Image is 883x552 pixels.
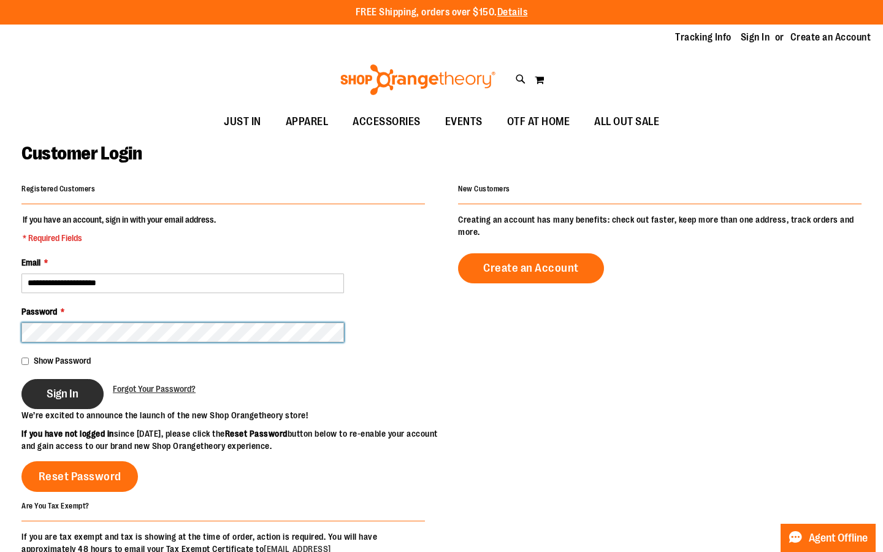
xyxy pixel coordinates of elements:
[113,384,196,394] span: Forgot Your Password?
[353,108,421,136] span: ACCESSORIES
[21,461,138,492] a: Reset Password
[21,185,95,193] strong: Registered Customers
[21,427,442,452] p: since [DATE], please click the button below to re-enable your account and gain access to our bran...
[507,108,570,136] span: OTF AT HOME
[781,524,876,552] button: Agent Offline
[21,307,57,316] span: Password
[338,64,497,95] img: Shop Orangetheory
[225,429,288,439] strong: Reset Password
[809,532,868,544] span: Agent Offline
[21,213,217,244] legend: If you have an account, sign in with your email address.
[594,108,659,136] span: ALL OUT SALE
[23,232,216,244] span: * Required Fields
[483,261,579,275] span: Create an Account
[21,429,114,439] strong: If you have not logged in
[458,213,862,238] p: Creating an account has many benefits: check out faster, keep more than one address, track orders...
[445,108,483,136] span: EVENTS
[790,31,871,44] a: Create an Account
[497,7,528,18] a: Details
[21,409,442,421] p: We’re excited to announce the launch of the new Shop Orangetheory store!
[21,379,104,409] button: Sign In
[47,387,78,401] span: Sign In
[21,143,142,164] span: Customer Login
[675,31,732,44] a: Tracking Info
[286,108,329,136] span: APPAREL
[356,6,528,20] p: FREE Shipping, orders over $150.
[21,501,90,510] strong: Are You Tax Exempt?
[39,470,121,483] span: Reset Password
[21,258,40,267] span: Email
[113,383,196,395] a: Forgot Your Password?
[741,31,770,44] a: Sign In
[34,356,91,366] span: Show Password
[224,108,261,136] span: JUST IN
[458,185,510,193] strong: New Customers
[458,253,604,283] a: Create an Account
